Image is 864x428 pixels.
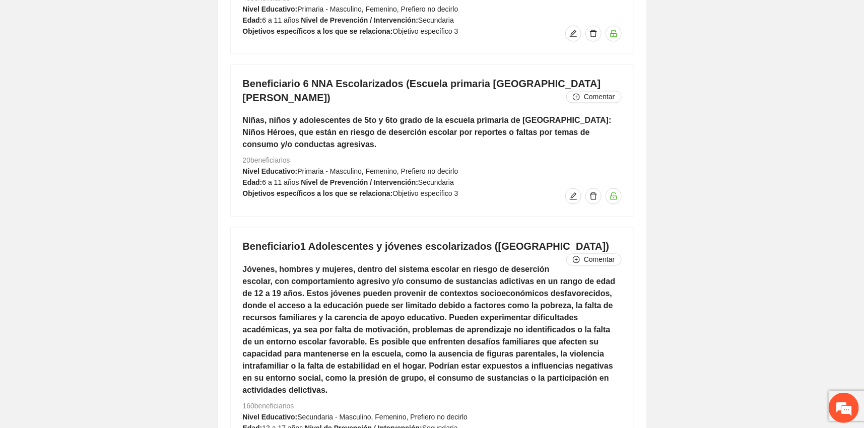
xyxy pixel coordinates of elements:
[566,254,621,266] button: plus-circleComentar
[565,26,581,42] button: edit
[262,179,299,187] span: 6 a 11 años
[243,179,262,187] strong: Edad:
[243,16,262,24] strong: Edad:
[585,26,602,42] button: delete
[301,179,418,187] strong: Nivel de Prevención / Intervención:
[585,188,602,204] button: delete
[586,192,601,200] span: delete
[606,192,621,200] span: unlock
[566,91,621,103] button: plus-circleComentar
[243,402,294,410] span: 160 beneficiarios
[418,179,454,187] span: Secundaria
[243,413,298,421] strong: Nivel Educativo:
[297,5,458,13] span: Primaria - Masculino, Femenino, Prefiero no decirlo
[297,168,458,176] span: Primaria - Masculino, Femenino, Prefiero no decirlo
[5,275,192,310] textarea: Escriba su mensaje y pulse “Intro”
[243,27,393,35] strong: Objetivos específicos a los que se relaciona:
[418,16,454,24] span: Secundaria
[566,30,581,38] span: edit
[606,26,622,42] button: unlock
[243,157,290,165] span: 20 beneficiarios
[301,16,418,24] strong: Nivel de Prevención / Intervención:
[584,92,615,103] span: Comentar
[606,188,622,204] button: unlock
[243,5,298,13] strong: Nivel Educativo:
[243,190,393,198] strong: Objetivos específicos a los que se relaciona:
[243,168,298,176] strong: Nivel Educativo:
[262,16,299,24] span: 6 a 11 años
[393,190,458,198] span: Objetivo específico 3
[393,27,458,35] span: Objetivo específico 3
[297,413,468,421] span: Secundaria - Masculino, Femenino, Prefiero no decirlo
[565,188,581,204] button: edit
[584,254,615,265] span: Comentar
[243,264,622,397] h5: Jóvenes, hombres y mujeres, dentro del sistema escolar en riesgo de deserción escolar, con compor...
[586,30,601,38] span: delete
[243,240,622,254] h4: Beneficiario1 Adolescentes y jóvenes escolarizados ([GEOGRAPHIC_DATA])
[243,115,622,151] h5: Niñas, niños y adolescentes de 5to y 6to grado de la escuela primaria de [GEOGRAPHIC_DATA]: Niños...
[573,256,580,264] span: plus-circle
[606,30,621,38] span: unlock
[243,77,622,105] h4: Beneficiario 6 NNA Escolarizados (Escuela primaria [GEOGRAPHIC_DATA][PERSON_NAME])
[566,192,581,200] span: edit
[165,5,189,29] div: Minimizar ventana de chat en vivo
[58,134,139,236] span: Estamos en línea.
[573,94,580,102] span: plus-circle
[52,51,169,64] div: Chatee con nosotros ahora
